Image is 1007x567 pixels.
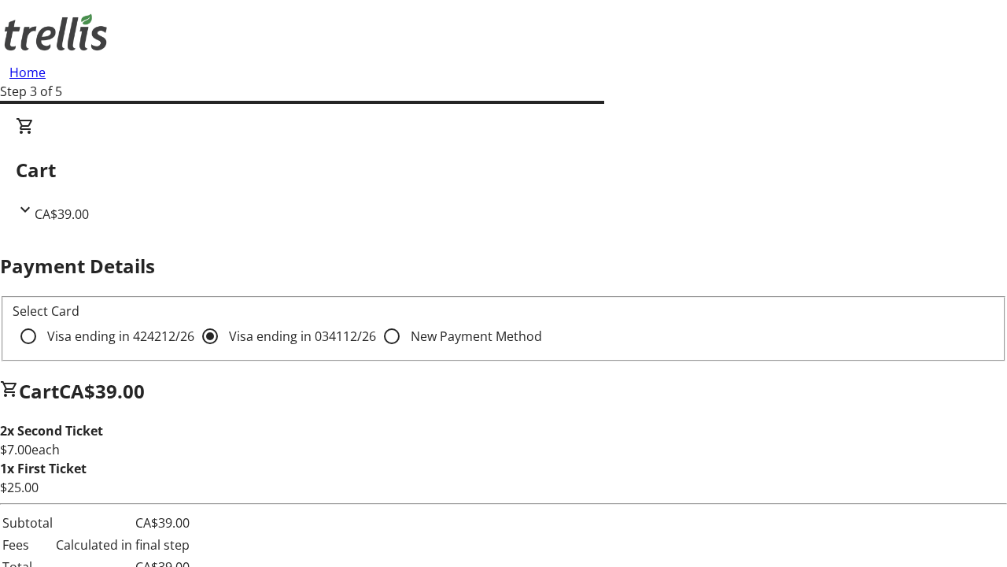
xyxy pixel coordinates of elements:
[19,378,59,404] span: Cart
[2,535,53,555] td: Fees
[229,328,376,345] span: Visa ending in 0341
[55,513,190,533] td: CA$39.00
[343,328,376,345] span: 12/26
[47,328,194,345] span: Visa ending in 4242
[16,156,991,184] h2: Cart
[2,513,53,533] td: Subtotal
[59,378,145,404] span: CA$39.00
[13,302,994,321] div: Select Card
[161,328,194,345] span: 12/26
[16,117,991,224] div: CartCA$39.00
[408,327,542,346] label: New Payment Method
[35,206,89,223] span: CA$39.00
[55,535,190,555] td: Calculated in final step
